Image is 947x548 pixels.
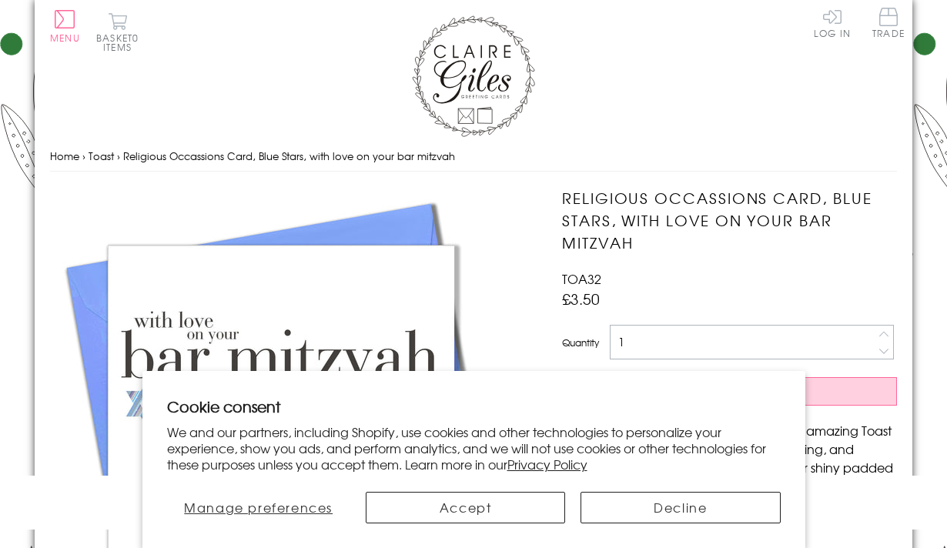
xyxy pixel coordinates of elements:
button: Accept [366,492,565,523]
span: TOA32 [562,269,601,288]
img: Claire Giles Greetings Cards [412,15,535,137]
span: › [82,149,85,163]
h1: Religious Occassions Card, Blue Stars, with love on your bar mitzvah [562,187,897,253]
label: Quantity [562,336,599,349]
span: Religious Occassions Card, Blue Stars, with love on your bar mitzvah [123,149,455,163]
button: Decline [581,492,780,523]
button: Menu [50,10,80,42]
span: › [117,149,120,163]
nav: breadcrumbs [50,141,897,172]
span: Manage preferences [184,498,333,516]
span: Trade [872,8,905,38]
span: 0 items [103,31,139,54]
a: Toast [89,149,114,163]
h2: Cookie consent [167,396,781,417]
span: Menu [50,31,80,45]
a: Log In [814,8,851,38]
span: £3.50 [562,288,600,309]
a: Trade [872,8,905,41]
a: Home [50,149,79,163]
p: We and our partners, including Shopify, use cookies and other technologies to personalize your ex... [167,424,781,472]
a: Privacy Policy [507,455,587,473]
button: Basket0 items [96,12,139,52]
button: Manage preferences [167,492,350,523]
